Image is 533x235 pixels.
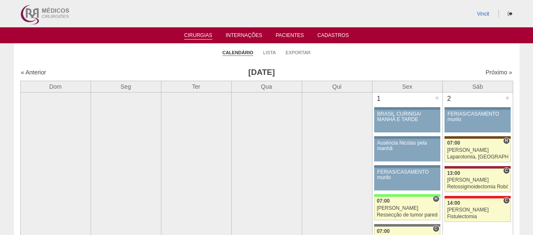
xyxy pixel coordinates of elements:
a: H 07:00 [PERSON_NAME] Ressecção de tumor parede abdominal pélvica [374,197,440,220]
a: Cirurgias [184,32,212,40]
a: C 13:00 [PERSON_NAME] Retossigmoidectomia Robótica [445,169,510,192]
div: Key: Aviso [445,107,510,110]
a: Vincit [477,11,489,17]
a: Ausência Nicolas pela manhã [374,139,440,161]
span: 13:00 [447,170,460,176]
a: Internações [226,32,262,41]
th: Dom [20,81,91,92]
a: H 07:00 [PERSON_NAME] Laparotomia, [GEOGRAPHIC_DATA], Drenagem, Bridas [445,139,510,162]
a: C 14:00 [PERSON_NAME] Fistulectomia [445,198,510,222]
div: Key: Aviso [374,107,440,110]
a: Cadastros [317,32,349,41]
div: + [504,92,511,103]
div: Key: Assunção [445,196,510,198]
i: Sair [508,11,512,16]
div: 2 [443,92,456,105]
th: Ter [161,81,231,92]
div: 1 [372,92,386,105]
div: FÉRIAS/CASAMENTO murilo [377,169,437,180]
a: FÉRIAS/CASAMENTO murilo [374,168,440,190]
span: Consultório [503,197,509,204]
div: + [434,92,441,103]
div: [PERSON_NAME] [447,207,508,213]
div: [PERSON_NAME] [447,148,508,153]
div: Key: Aviso [374,165,440,168]
a: « Anterior [21,69,46,76]
div: BRASIL CURINGA/ MANHÃ E TARDE [377,111,437,122]
h3: [DATE] [139,66,384,79]
span: 07:00 [377,228,390,234]
div: Key: Brasil [374,194,440,197]
a: Calendário [222,50,253,56]
a: Pacientes [276,32,304,41]
div: Retossigmoidectomia Robótica [447,184,508,190]
div: [PERSON_NAME] [447,177,508,183]
th: Seg [91,81,161,92]
span: Hospital [433,195,439,202]
th: Qui [302,81,372,92]
th: Qua [231,81,302,92]
span: 07:00 [377,198,390,204]
span: Hospital [503,137,509,144]
div: Ausência Nicolas pela manhã [377,140,437,151]
div: Laparotomia, [GEOGRAPHIC_DATA], Drenagem, Bridas [447,154,508,160]
div: Ressecção de tumor parede abdominal pélvica [377,212,438,218]
a: Próximo » [485,69,512,76]
th: Sex [372,81,442,92]
span: 14:00 [447,200,460,206]
div: Key: Aviso [374,136,440,139]
a: Lista [263,50,276,55]
div: Key: Santa Joana [445,136,510,139]
div: Key: Sírio Libanês [445,166,510,169]
div: [PERSON_NAME] [377,206,438,211]
div: Fistulectomia [447,214,508,219]
a: Exportar [286,50,311,55]
span: Consultório [503,167,509,174]
th: Sáb [442,81,513,92]
a: BRASIL CURINGA/ MANHÃ E TARDE [374,110,440,132]
span: 07:00 [447,140,460,146]
div: FÉRIAS/CASAMENTO murilo [447,111,508,122]
a: FÉRIAS/CASAMENTO murilo [445,110,510,132]
div: Key: Santa Catarina [374,224,440,227]
span: Consultório [433,225,439,232]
